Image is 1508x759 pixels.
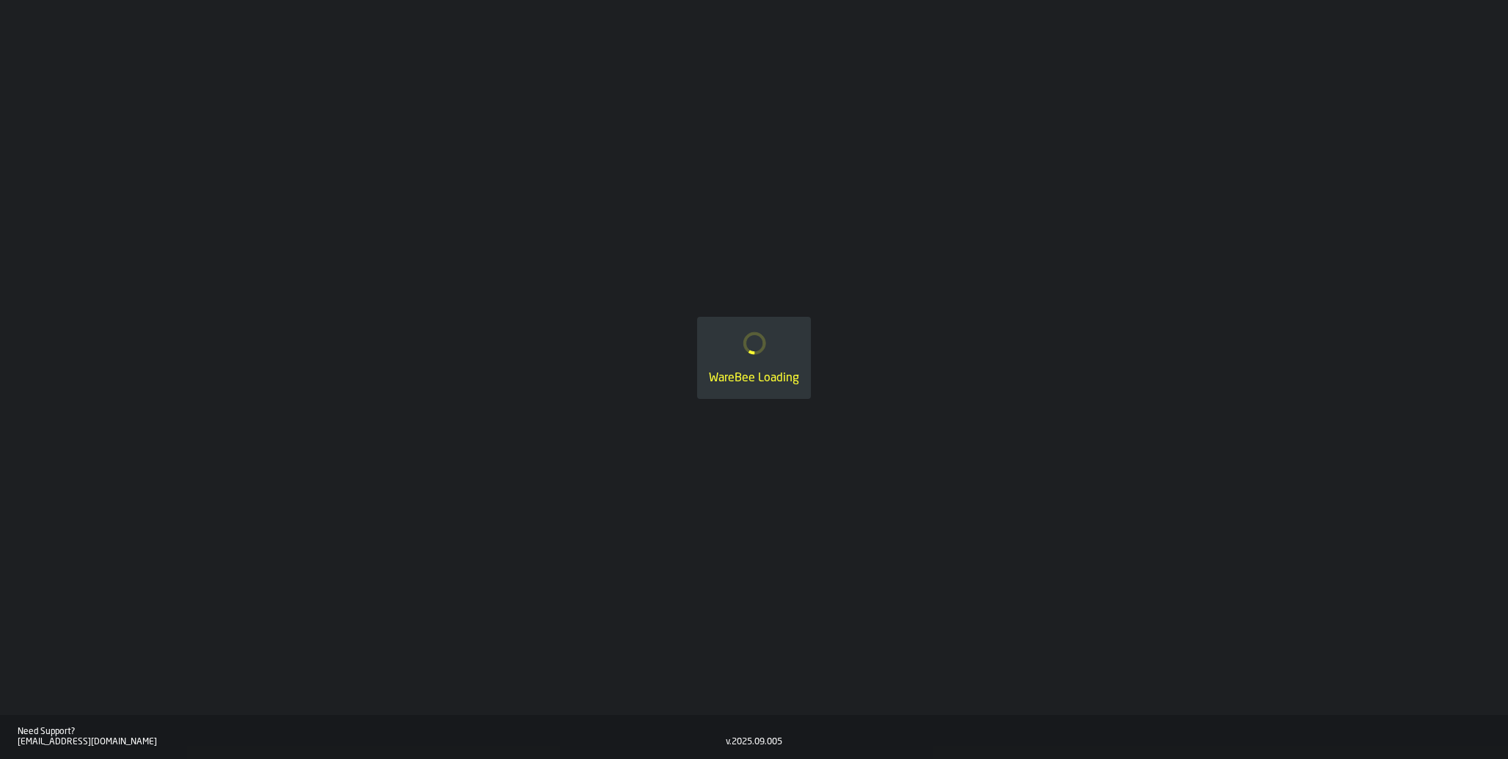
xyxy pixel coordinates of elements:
div: 2025.09.005 [732,737,782,747]
a: Need Support?[EMAIL_ADDRESS][DOMAIN_NAME] [18,727,726,747]
div: v. [726,737,732,747]
div: WareBee Loading [709,370,799,387]
div: Need Support? [18,727,726,737]
div: [EMAIL_ADDRESS][DOMAIN_NAME] [18,737,726,747]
